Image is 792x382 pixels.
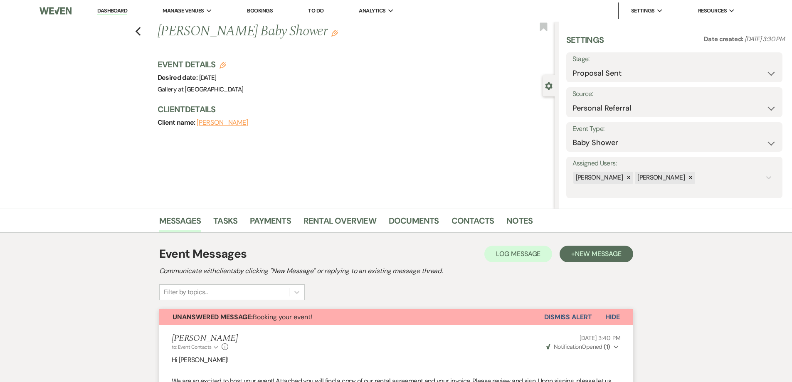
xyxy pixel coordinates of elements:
label: Assigned Users: [572,158,776,170]
a: Tasks [213,214,237,232]
button: Unanswered Message:Booking your event! [159,309,544,325]
label: Source: [572,88,776,100]
a: To Do [308,7,323,14]
button: +New Message [560,246,633,262]
p: Hi [PERSON_NAME]! [172,355,621,365]
span: [DATE] 3:30 PM [745,35,785,43]
button: NotificationOpened (1) [545,343,621,351]
button: [PERSON_NAME] [197,119,248,126]
h3: Client Details [158,104,546,115]
span: Notification [554,343,582,350]
button: Dismiss Alert [544,309,592,325]
div: Filter by topics... [164,287,208,297]
span: Desired date: [158,73,199,82]
label: Event Type: [572,123,776,135]
span: Opened [546,343,610,350]
h2: Communicate with clients by clicking "New Message" or replying to an existing message thread. [159,266,633,276]
h1: Event Messages [159,245,247,263]
a: Bookings [247,7,273,14]
button: Close lead details [545,81,553,89]
h3: Settings [566,34,604,52]
span: New Message [575,249,621,258]
button: Log Message [484,246,552,262]
div: [PERSON_NAME] [635,172,686,184]
strong: ( 1 ) [604,343,610,350]
div: [PERSON_NAME] [573,172,624,184]
span: Gallery at [GEOGRAPHIC_DATA] [158,85,244,94]
h1: [PERSON_NAME] Baby Shower [158,22,472,42]
span: Resources [698,7,727,15]
strong: Unanswered Message: [173,313,253,321]
span: Analytics [359,7,385,15]
span: [DATE] 3:40 PM [580,334,620,342]
a: Rental Overview [303,214,376,232]
span: Client name: [158,118,197,127]
span: Log Message [496,249,540,258]
label: Stage: [572,53,776,65]
span: Booking your event! [173,313,312,321]
h3: Event Details [158,59,244,70]
span: Settings [631,7,655,15]
button: to: Event Contacts [172,343,220,351]
button: Edit [331,29,338,37]
span: to: Event Contacts [172,344,212,350]
a: Dashboard [97,7,127,15]
a: Messages [159,214,201,232]
span: [DATE] [199,74,217,82]
h5: [PERSON_NAME] [172,333,238,344]
img: Weven Logo [39,2,71,20]
a: Payments [250,214,291,232]
a: Notes [506,214,533,232]
button: Hide [592,309,633,325]
a: Documents [389,214,439,232]
span: Hide [605,313,620,321]
span: Manage Venues [163,7,204,15]
a: Contacts [452,214,494,232]
span: Date created: [704,35,745,43]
